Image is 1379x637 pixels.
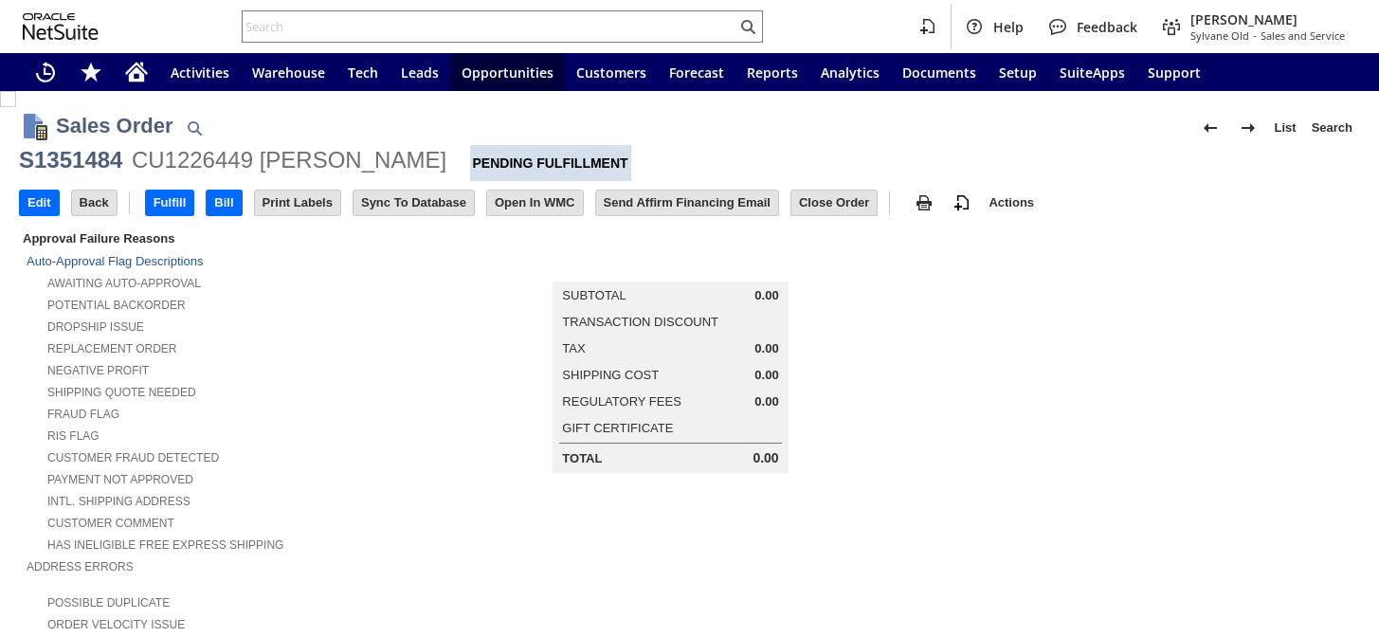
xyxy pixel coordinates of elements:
input: Sync To Database [354,191,474,215]
a: Opportunities [450,53,565,91]
svg: Shortcuts [80,61,102,83]
div: Shortcuts [68,53,114,91]
span: 0.00 [754,394,778,409]
img: add-record.svg [951,191,973,214]
a: Dropship Issue [47,320,144,334]
a: Payment not approved [47,473,193,486]
input: Send Affirm Financing Email [596,191,778,215]
img: Next [1237,117,1260,139]
span: Support [1148,64,1201,82]
span: Customers [576,64,646,82]
input: Edit [20,191,59,215]
span: Forecast [669,64,724,82]
a: Actions [981,195,1042,209]
a: RIS flag [47,429,100,443]
span: Analytics [821,64,880,82]
a: Analytics [809,53,891,91]
img: print.svg [913,191,935,214]
a: Reports [735,53,809,91]
img: Previous [1199,117,1222,139]
span: Documents [902,64,976,82]
a: Replacement Order [47,342,176,355]
input: Close Order [791,191,877,215]
input: Print Labels [255,191,340,215]
a: Order Velocity Issue [47,618,185,631]
a: Customer Fraud Detected [47,451,219,464]
a: Regulatory Fees [562,394,680,409]
a: Possible Duplicate [47,596,170,610]
a: Customer Comment [47,517,174,530]
div: S1351484 [19,145,122,175]
svg: Recent Records [34,61,57,83]
a: Leads [390,53,450,91]
span: Activities [171,64,229,82]
a: Warehouse [241,53,336,91]
input: Search [243,15,736,38]
span: Sales and Service [1261,28,1345,43]
div: Approval Failure Reasons [19,227,459,249]
a: Has Ineligible Free Express Shipping [47,538,283,552]
span: Tech [348,64,378,82]
a: Gift Certificate [562,421,673,435]
a: Total [562,451,602,465]
a: Recent Records [23,53,68,91]
a: Negative Profit [47,364,149,377]
span: Reports [747,64,798,82]
a: Awaiting Auto-Approval [47,277,201,290]
a: Potential Backorder [47,299,186,312]
a: Documents [891,53,988,91]
div: Pending Fulfillment [470,145,631,181]
a: Shipping Quote Needed [47,386,196,399]
span: Leads [401,64,439,82]
span: [PERSON_NAME] [1190,10,1345,28]
a: Customers [565,53,658,91]
a: Tech [336,53,390,91]
a: Tax [562,341,585,355]
a: Transaction Discount [562,315,718,329]
a: Fraud Flag [47,408,119,421]
a: Intl. Shipping Address [47,495,191,508]
a: Home [114,53,159,91]
a: Auto-Approval Flag Descriptions [27,254,203,268]
input: Open In WMC [487,191,583,215]
a: Address Errors [27,560,134,573]
input: Bill [207,191,241,215]
a: SuiteApps [1048,53,1136,91]
span: SuiteApps [1060,64,1125,82]
a: Activities [159,53,241,91]
span: Sylvane Old [1190,28,1249,43]
span: Opportunities [462,64,553,82]
span: Warehouse [252,64,325,82]
span: 0.00 [754,368,778,383]
caption: Summary [553,251,788,282]
img: Quick Find [183,117,206,139]
input: Back [72,191,117,215]
span: - [1253,28,1257,43]
span: Help [993,18,1024,36]
a: Forecast [658,53,735,91]
a: Setup [988,53,1048,91]
h1: Sales Order [56,110,173,141]
span: Feedback [1077,18,1137,36]
span: 0.00 [754,341,778,356]
span: 0.00 [753,450,778,466]
svg: logo [23,13,99,40]
a: List [1267,113,1304,143]
a: Support [1136,53,1212,91]
svg: Home [125,61,148,83]
svg: Search [736,15,759,38]
div: CU1226449 [PERSON_NAME] [132,145,446,175]
a: Subtotal [562,288,626,302]
span: Setup [999,64,1037,82]
span: 0.00 [754,288,778,303]
input: Fulfill [146,191,194,215]
a: Search [1304,113,1360,143]
a: Shipping Cost [562,368,659,382]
